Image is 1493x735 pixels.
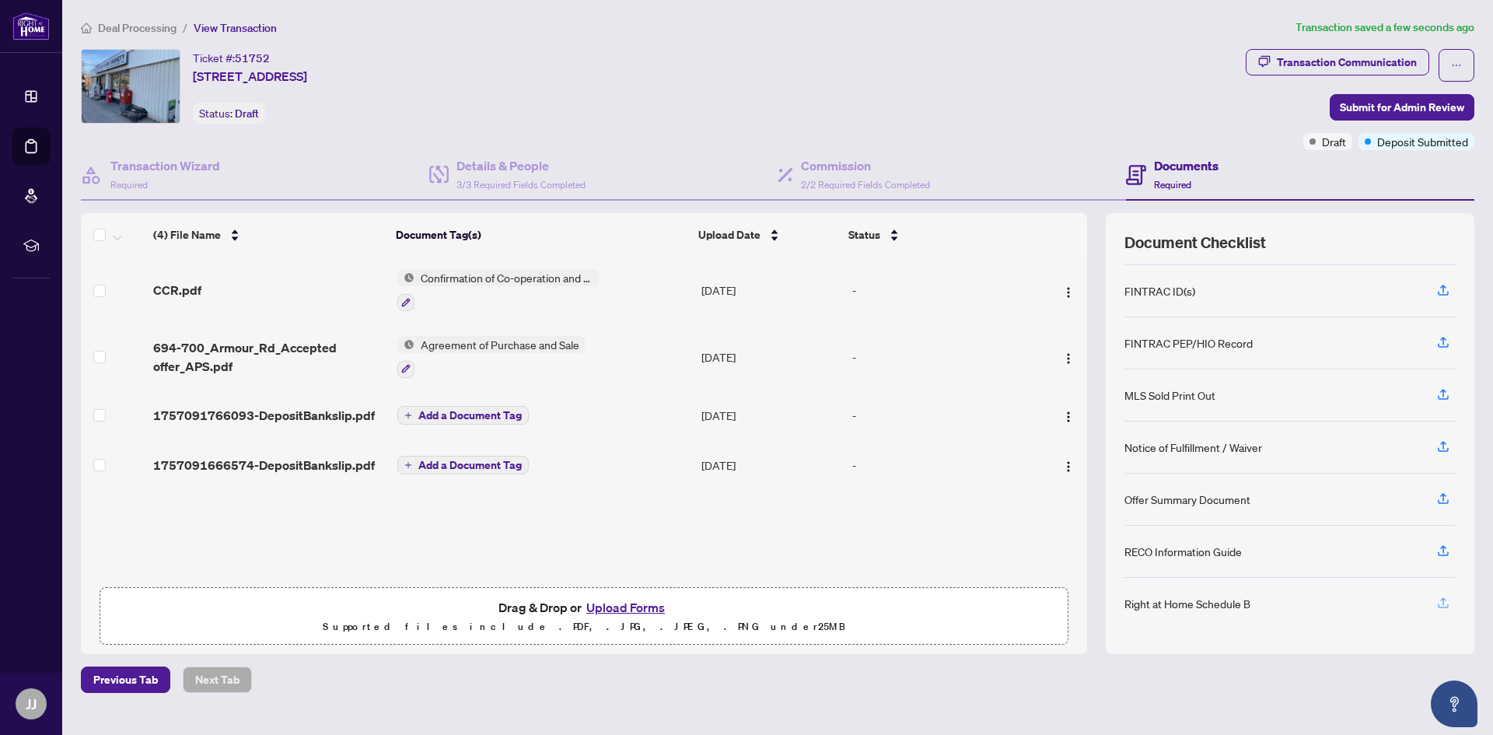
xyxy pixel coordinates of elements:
[183,19,187,37] li: /
[1124,282,1195,299] div: FINTRAC ID(s)
[1062,286,1075,299] img: Logo
[235,51,270,65] span: 51752
[1056,403,1081,428] button: Logo
[397,405,529,425] button: Add a Document Tag
[397,336,414,353] img: Status Icon
[81,667,170,693] button: Previous Tab
[456,179,586,191] span: 3/3 Required Fields Completed
[110,618,1058,636] p: Supported files include .PDF, .JPG, .JPEG, .PNG under 25 MB
[692,213,842,257] th: Upload Date
[153,456,375,474] span: 1757091666574-DepositBankslip.pdf
[852,348,1028,366] div: -
[153,406,375,425] span: 1757091766093-DepositBankslip.pdf
[1124,334,1253,352] div: FINTRAC PEP/HIO Record
[698,226,760,243] span: Upload Date
[801,179,930,191] span: 2/2 Required Fields Completed
[147,213,390,257] th: (4) File Name
[1062,352,1075,365] img: Logo
[695,257,846,324] td: [DATE]
[1062,411,1075,423] img: Logo
[414,269,599,286] span: Confirmation of Co-operation and Representation—Buyer/Seller
[98,21,177,35] span: Deal Processing
[397,455,529,475] button: Add a Document Tag
[153,338,384,376] span: 694-700_Armour_Rd_Accepted offer_APS.pdf
[418,460,522,471] span: Add a Document Tag
[1431,681,1477,727] button: Open asap
[852,407,1028,424] div: -
[1330,94,1474,121] button: Submit for Admin Review
[1124,232,1266,254] span: Document Checklist
[1124,387,1215,404] div: MLS Sold Print Out
[1056,453,1081,478] button: Logo
[852,282,1028,299] div: -
[397,336,586,378] button: Status IconAgreement of Purchase and Sale
[183,667,252,693] button: Next Tab
[1124,491,1250,508] div: Offer Summary Document
[390,213,693,257] th: Document Tag(s)
[695,324,846,390] td: [DATE]
[801,156,930,175] h4: Commission
[1056,278,1081,303] button: Logo
[1154,179,1191,191] span: Required
[193,67,307,86] span: [STREET_ADDRESS]
[404,461,412,469] span: plus
[1056,345,1081,369] button: Logo
[397,269,599,311] button: Status IconConfirmation of Co-operation and Representation—Buyer/Seller
[193,49,270,67] div: Ticket #:
[1154,156,1219,175] h4: Documents
[498,597,670,618] span: Drag & Drop or
[456,156,586,175] h4: Details & People
[1340,95,1464,120] span: Submit for Admin Review
[397,456,529,474] button: Add a Document Tag
[852,457,1028,474] div: -
[26,693,37,715] span: JJ
[397,269,414,286] img: Status Icon
[1062,460,1075,473] img: Logo
[418,410,522,421] span: Add a Document Tag
[404,411,412,419] span: plus
[82,50,180,123] img: IMG-X12016195_1.jpg
[1295,19,1474,37] article: Transaction saved a few seconds ago
[842,213,1030,257] th: Status
[110,156,220,175] h4: Transaction Wizard
[93,667,158,692] span: Previous Tab
[153,226,221,243] span: (4) File Name
[414,336,586,353] span: Agreement of Purchase and Sale
[110,179,148,191] span: Required
[1246,49,1429,75] button: Transaction Communication
[153,281,201,299] span: CCR.pdf
[1377,133,1468,150] span: Deposit Submitted
[1451,60,1462,71] span: ellipsis
[235,107,259,121] span: Draft
[397,406,529,425] button: Add a Document Tag
[81,23,92,33] span: home
[193,103,265,124] div: Status:
[100,588,1068,646] span: Drag & Drop orUpload FormsSupported files include .PDF, .JPG, .JPEG, .PNG under25MB
[1124,543,1242,560] div: RECO Information Guide
[1124,595,1250,612] div: Right at Home Schedule B
[1322,133,1346,150] span: Draft
[848,226,880,243] span: Status
[12,12,50,40] img: logo
[695,390,846,440] td: [DATE]
[582,597,670,618] button: Upload Forms
[1277,50,1417,75] div: Transaction Communication
[695,440,846,490] td: [DATE]
[194,21,277,35] span: View Transaction
[1124,439,1262,456] div: Notice of Fulfillment / Waiver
